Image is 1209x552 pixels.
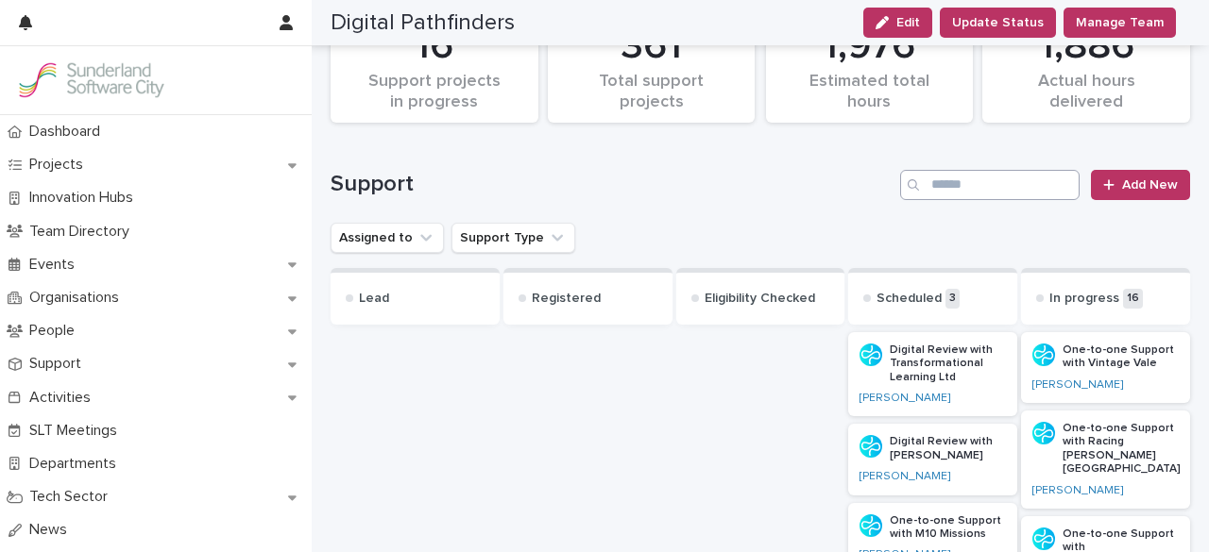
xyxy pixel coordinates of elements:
[532,291,601,307] p: Registered
[860,470,950,483] a: [PERSON_NAME]
[1063,422,1181,477] p: One-to-one Support with Racing [PERSON_NAME] [GEOGRAPHIC_DATA]
[952,13,1044,32] span: Update Status
[1063,343,1179,371] p: One-to-one Support with Vintage Vale
[22,422,132,440] p: SLT Meetings
[22,223,145,241] p: Team Directory
[1049,291,1119,307] p: In progress
[877,291,942,307] p: Scheduled
[580,72,724,111] div: Total support projects
[359,291,389,307] p: Lead
[22,355,96,373] p: Support
[331,171,893,198] h1: Support
[22,156,98,174] p: Projects
[22,521,82,539] p: News
[22,289,134,307] p: Organisations
[798,72,942,111] div: Estimated total hours
[363,72,506,111] div: Support projects in progress
[1032,484,1123,497] a: [PERSON_NAME]
[848,332,1017,417] a: Digital Review with Transformational Learning Ltd[PERSON_NAME]
[848,424,1017,494] a: Digital Review with [PERSON_NAME][PERSON_NAME]
[705,291,815,307] p: Eligibility Checked
[798,23,942,70] div: 1,976
[22,488,123,506] p: Tech Sector
[1076,13,1164,32] span: Manage Team
[1021,332,1190,403] a: One-to-one Support with Vintage Vale[PERSON_NAME]
[451,223,575,253] button: Support Type
[1122,178,1178,192] span: Add New
[1064,8,1176,38] button: Manage Team
[863,8,932,38] button: Edit
[890,435,1006,462] p: Digital Review with [PERSON_NAME]
[22,455,131,473] p: Departments
[22,123,115,141] p: Dashboard
[896,16,920,29] span: Edit
[22,389,106,407] p: Activities
[900,170,1080,200] input: Search
[331,9,515,37] h2: Digital Pathfinders
[890,343,1006,384] p: Digital Review with Transformational Learning Ltd
[1014,72,1158,111] div: Actual hours delivered
[22,189,148,207] p: Innovation Hubs
[22,322,90,340] p: People
[1091,170,1190,200] a: Add New
[1123,289,1143,309] p: 16
[580,23,724,70] div: 361
[940,8,1056,38] button: Update Status
[15,61,166,99] img: Kay6KQejSz2FjblR6DWv
[363,23,506,70] div: 16
[860,392,950,405] a: [PERSON_NAME]
[331,223,444,253] button: Assigned to
[890,514,1006,542] p: One-to-one Support with M10 Missions
[1021,410,1190,509] a: One-to-one Support with Racing [PERSON_NAME] [GEOGRAPHIC_DATA][PERSON_NAME]
[945,289,960,309] p: 3
[1014,23,1158,70] div: 1,886
[22,256,90,274] p: Events
[1032,378,1123,392] a: [PERSON_NAME]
